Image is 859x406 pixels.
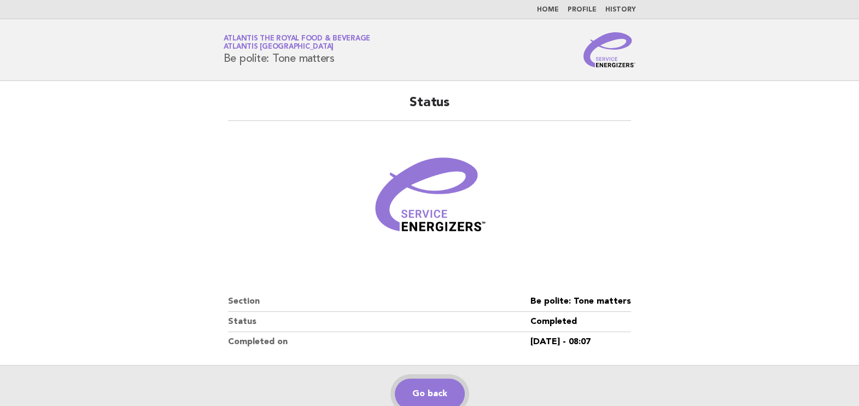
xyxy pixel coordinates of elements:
img: Verified [364,134,495,265]
a: Home [537,7,559,13]
h1: Be polite: Tone matters [224,36,371,64]
dd: Completed [530,312,631,332]
a: Atlantis the Royal Food & BeverageAtlantis [GEOGRAPHIC_DATA] [224,35,371,50]
a: History [605,7,636,13]
span: Atlantis [GEOGRAPHIC_DATA] [224,44,334,51]
dt: Status [228,312,531,332]
img: Service Energizers [583,32,636,67]
dd: Be polite: Tone matters [530,292,631,312]
dt: Completed on [228,332,531,352]
dd: [DATE] - 08:07 [530,332,631,352]
a: Profile [568,7,597,13]
h2: Status [228,94,632,121]
dt: Section [228,292,531,312]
